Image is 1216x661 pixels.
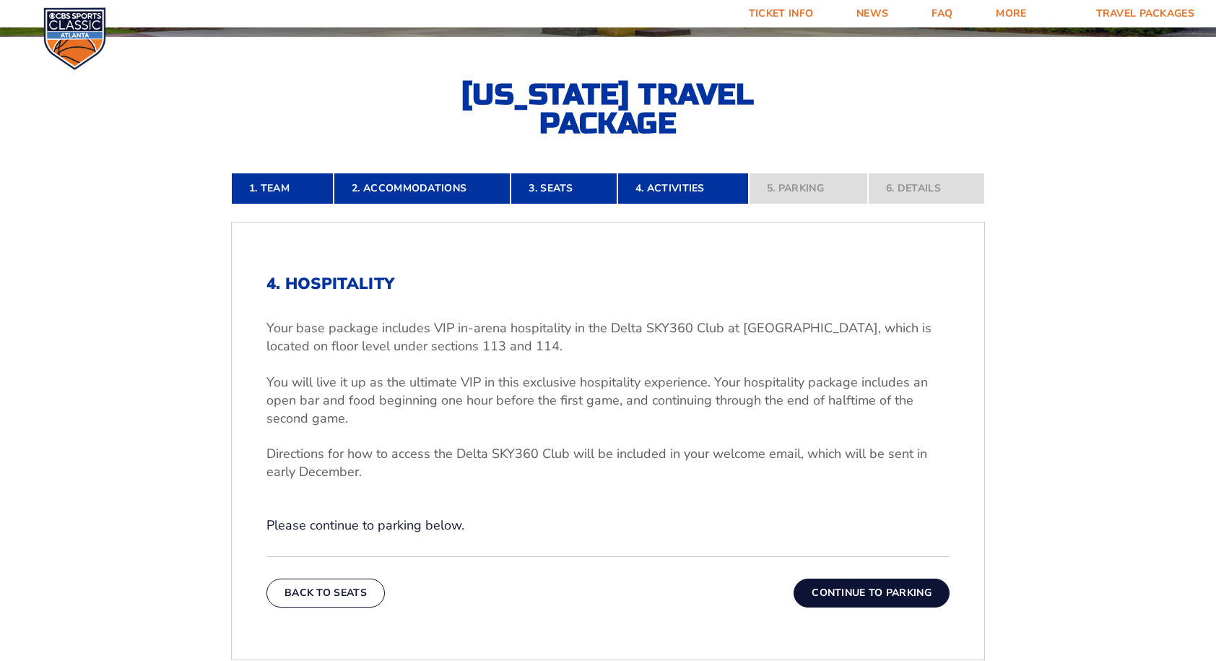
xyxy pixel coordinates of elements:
[794,579,950,608] button: Continue To Parking
[511,173,617,204] a: 3. Seats
[334,173,511,204] a: 2. Accommodations
[231,173,334,204] a: 1. Team
[266,275,950,293] h2: 4. Hospitality
[266,319,950,355] p: Your base package includes VIP in-arena hospitality in the Delta SKY360 Club at [GEOGRAPHIC_DATA]...
[449,80,767,138] h2: [US_STATE] Travel Package
[266,579,385,608] button: Back To Seats
[266,445,950,481] p: Directions for how to access the Delta SKY360 Club will be included in your welcome email, which ...
[266,373,950,428] p: You will live it up as the ultimate VIP in this exclusive hospitality experience. Your hospitalit...
[43,7,106,70] img: CBS Sports Classic
[266,517,950,535] p: Please continue to parking below.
